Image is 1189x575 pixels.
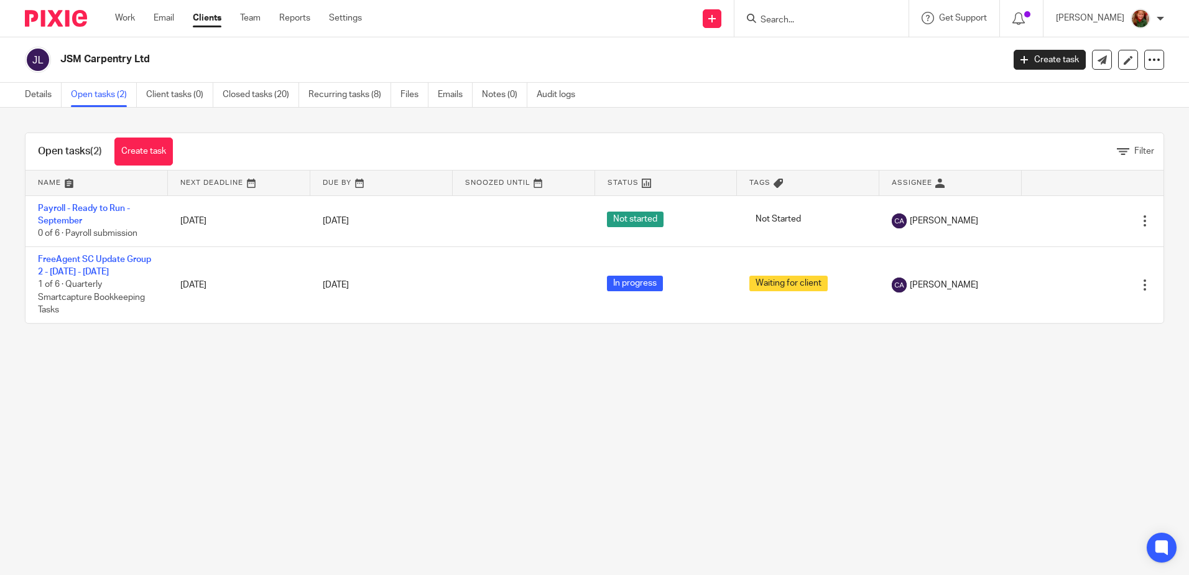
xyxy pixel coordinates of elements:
[749,276,828,291] span: Waiting for client
[892,213,907,228] img: svg%3E
[892,278,907,292] img: svg%3E
[223,83,299,107] a: Closed tasks (20)
[308,83,391,107] a: Recurring tasks (8)
[400,83,428,107] a: Files
[329,12,362,24] a: Settings
[90,146,102,156] span: (2)
[71,83,137,107] a: Open tasks (2)
[759,15,871,26] input: Search
[749,212,807,227] span: Not Started
[1131,9,1150,29] img: sallycropped.JPG
[38,281,145,315] span: 1 of 6 · Quarterly Smartcapture Bookkeeping Tasks
[1014,50,1086,70] a: Create task
[154,12,174,24] a: Email
[114,138,173,166] a: Create task
[38,204,130,225] a: Payroll - Ready to Run - September
[910,215,978,227] span: [PERSON_NAME]
[168,246,310,323] td: [DATE]
[25,83,62,107] a: Details
[749,179,770,186] span: Tags
[537,83,585,107] a: Audit logs
[482,83,527,107] a: Notes (0)
[115,12,135,24] a: Work
[38,145,102,158] h1: Open tasks
[60,53,808,66] h2: JSM Carpentry Ltd
[939,14,987,22] span: Get Support
[25,47,51,73] img: svg%3E
[910,279,978,291] span: [PERSON_NAME]
[1134,147,1154,156] span: Filter
[438,83,473,107] a: Emails
[608,179,639,186] span: Status
[25,10,87,27] img: Pixie
[465,179,530,186] span: Snoozed Until
[38,229,137,238] span: 0 of 6 · Payroll submission
[279,12,310,24] a: Reports
[168,195,310,246] td: [DATE]
[323,281,349,289] span: [DATE]
[1056,12,1124,24] p: [PERSON_NAME]
[146,83,213,107] a: Client tasks (0)
[607,276,663,291] span: In progress
[240,12,261,24] a: Team
[38,255,151,276] a: FreeAgent SC Update Group 2 - [DATE] - [DATE]
[193,12,221,24] a: Clients
[607,212,664,227] span: Not started
[323,217,349,225] span: [DATE]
